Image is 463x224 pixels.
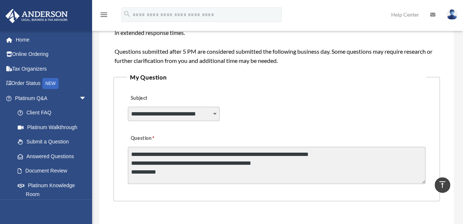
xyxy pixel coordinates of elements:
[128,133,185,143] label: Question
[5,91,98,106] a: Platinum Q&Aarrow_drop_down
[42,78,59,89] div: NEW
[99,13,108,19] a: menu
[127,72,426,82] legend: My Question
[435,177,450,193] a: vertical_align_top
[99,10,108,19] i: menu
[5,47,98,62] a: Online Ordering
[10,164,98,178] a: Document Review
[10,178,98,202] a: Platinum Knowledge Room
[128,93,198,103] label: Subject
[10,120,98,135] a: Platinum Walkthrough
[3,9,70,23] img: Anderson Advisors Platinum Portal
[5,76,98,91] a: Order StatusNEW
[10,135,94,149] a: Submit a Question
[5,32,98,47] a: Home
[5,61,98,76] a: Tax Organizers
[79,91,94,106] span: arrow_drop_down
[438,180,447,189] i: vertical_align_top
[123,10,131,18] i: search
[10,106,98,120] a: Client FAQ
[10,149,98,164] a: Answered Questions
[446,9,457,20] img: User Pic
